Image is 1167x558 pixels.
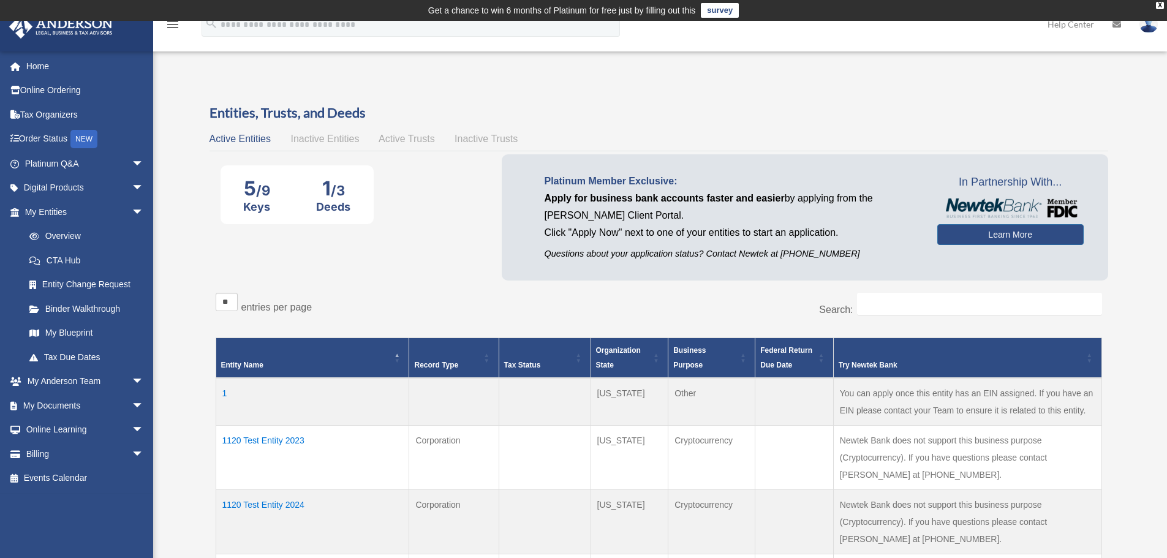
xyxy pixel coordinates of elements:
[243,176,270,200] div: 5
[937,173,1084,192] span: In Partnership With...
[545,193,785,203] span: Apply for business bank accounts faster and easier
[205,17,218,30] i: search
[409,426,499,490] td: Corporation
[243,200,270,213] div: Keys
[210,104,1108,123] h3: Entities, Trusts, and Deeds
[455,134,518,144] span: Inactive Trusts
[216,338,409,379] th: Entity Name: Activate to invert sorting
[9,393,162,418] a: My Documentsarrow_drop_down
[673,346,706,369] span: Business Purpose
[943,198,1078,218] img: NewtekBankLogoSM.png
[499,338,591,379] th: Tax Status: Activate to sort
[833,378,1101,426] td: You can apply once this entity has an EIN assigned. If you have an EIN please contact your Team t...
[241,302,312,312] label: entries per page
[701,3,739,18] a: survey
[132,418,156,443] span: arrow_drop_down
[760,346,812,369] span: Federal Return Due Date
[316,200,350,213] div: Deeds
[379,134,435,144] span: Active Trusts
[833,338,1101,379] th: Try Newtek Bank : Activate to sort
[216,490,409,554] td: 1120 Test Entity 2024
[1139,15,1158,33] img: User Pic
[414,361,458,369] span: Record Type
[428,3,696,18] div: Get a chance to win 6 months of Platinum for free just by filling out this
[668,378,755,426] td: Other
[210,134,271,144] span: Active Entities
[17,248,156,273] a: CTA Hub
[165,21,180,32] a: menu
[668,490,755,554] td: Cryptocurrency
[839,358,1083,372] div: Try Newtek Bank
[9,54,162,78] a: Home
[132,393,156,418] span: arrow_drop_down
[596,346,641,369] span: Organization State
[545,246,919,262] p: Questions about your application status? Contact Newtek at [PHONE_NUMBER]
[6,15,116,39] img: Anderson Advisors Platinum Portal
[409,490,499,554] td: Corporation
[316,176,350,200] div: 1
[216,426,409,490] td: 1120 Test Entity 2023
[755,338,833,379] th: Federal Return Due Date: Activate to sort
[545,190,919,224] p: by applying from the [PERSON_NAME] Client Portal.
[9,127,162,152] a: Order StatusNEW
[256,183,270,198] span: /9
[9,369,162,394] a: My Anderson Teamarrow_drop_down
[9,151,162,176] a: Platinum Q&Aarrow_drop_down
[17,345,156,369] a: Tax Due Dates
[132,200,156,225] span: arrow_drop_down
[290,134,359,144] span: Inactive Entities
[833,490,1101,554] td: Newtek Bank does not support this business purpose (Cryptocurrency). If you have questions please...
[9,176,162,200] a: Digital Productsarrow_drop_down
[221,361,263,369] span: Entity Name
[668,426,755,490] td: Cryptocurrency
[9,466,162,491] a: Events Calendar
[70,130,97,148] div: NEW
[331,183,345,198] span: /3
[17,273,156,297] a: Entity Change Request
[833,426,1101,490] td: Newtek Bank does not support this business purpose (Cryptocurrency). If you have questions please...
[17,224,150,249] a: Overview
[17,296,156,321] a: Binder Walkthrough
[545,173,919,190] p: Platinum Member Exclusive:
[591,338,668,379] th: Organization State: Activate to sort
[9,418,162,442] a: Online Learningarrow_drop_down
[132,369,156,394] span: arrow_drop_down
[591,378,668,426] td: [US_STATE]
[165,17,180,32] i: menu
[409,338,499,379] th: Record Type: Activate to sort
[17,321,156,345] a: My Blueprint
[591,490,668,554] td: [US_STATE]
[132,176,156,201] span: arrow_drop_down
[9,78,162,103] a: Online Ordering
[504,361,541,369] span: Tax Status
[668,338,755,379] th: Business Purpose: Activate to sort
[132,151,156,176] span: arrow_drop_down
[1156,2,1164,9] div: close
[545,224,919,241] p: Click "Apply Now" next to one of your entities to start an application.
[937,224,1084,245] a: Learn More
[9,200,156,224] a: My Entitiesarrow_drop_down
[9,442,162,466] a: Billingarrow_drop_down
[591,426,668,490] td: [US_STATE]
[9,102,162,127] a: Tax Organizers
[132,442,156,467] span: arrow_drop_down
[216,378,409,426] td: 1
[819,304,853,315] label: Search:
